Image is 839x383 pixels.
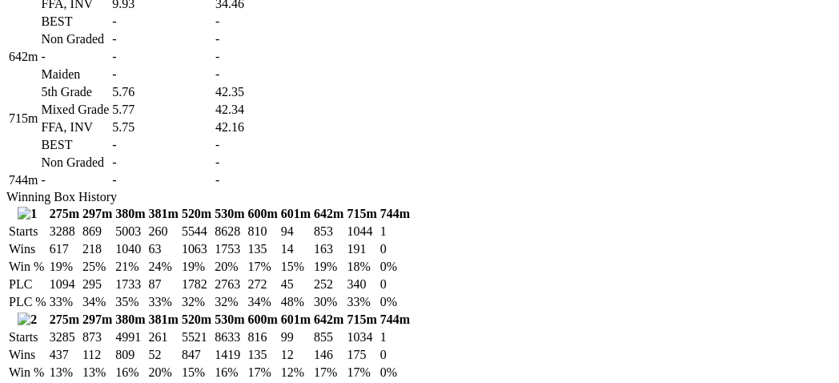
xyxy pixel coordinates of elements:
th: 380m [114,312,146,328]
td: BEST [40,14,110,30]
td: 0 [379,347,411,363]
th: 530m [214,312,245,328]
td: 869 [82,224,113,240]
th: 297m [82,206,113,222]
td: 15% [181,365,212,381]
div: Winning Box History [6,190,833,204]
td: 191 [347,241,378,257]
th: 600m [247,206,279,222]
td: 5003 [114,224,146,240]
td: 135 [247,347,279,363]
td: 1034 [347,329,378,345]
td: 112 [82,347,113,363]
td: Win % [8,259,47,275]
td: 19% [181,259,212,275]
td: 340 [347,276,378,292]
td: 855 [313,329,344,345]
td: 744m [8,172,38,188]
td: - [215,31,299,47]
td: 0% [379,365,411,381]
td: - [215,14,299,30]
td: - [215,155,299,171]
td: Starts [8,329,47,345]
td: 21% [114,259,146,275]
td: BEST [40,137,110,153]
td: - [215,49,299,65]
td: 295 [82,276,113,292]
td: 1419 [214,347,245,363]
td: 25% [82,259,113,275]
td: 1 [379,224,411,240]
td: 17% [247,365,279,381]
th: 530m [214,206,245,222]
td: - [111,14,213,30]
td: Non Graded [40,31,110,47]
td: 163 [313,241,344,257]
td: 12% [280,365,311,381]
td: - [215,137,299,153]
td: 33% [49,294,80,310]
td: - [111,137,213,153]
td: 17% [247,259,279,275]
td: 24% [148,259,179,275]
td: 33% [148,294,179,310]
td: Maiden [40,67,110,83]
td: 5.76 [111,84,213,100]
td: 260 [148,224,179,240]
th: 297m [82,312,113,328]
td: 20% [214,259,245,275]
td: 5521 [181,329,212,345]
td: 52 [148,347,179,363]
td: 45 [280,276,311,292]
td: 1 [379,329,411,345]
th: 715m [347,312,378,328]
td: 0% [379,294,411,310]
td: Mixed Grade [40,102,110,118]
td: 218 [82,241,113,257]
td: 1094 [49,276,80,292]
td: 0 [379,276,411,292]
td: 853 [313,224,344,240]
td: 16% [114,365,146,381]
td: 32% [214,294,245,310]
td: 34% [247,294,279,310]
td: - [111,49,213,65]
td: - [40,49,110,65]
td: 1753 [214,241,245,257]
td: 33% [347,294,378,310]
td: 99 [280,329,311,345]
td: 32% [181,294,212,310]
td: 847 [181,347,212,363]
th: 275m [49,206,80,222]
td: 1044 [347,224,378,240]
td: 4991 [114,329,146,345]
th: 715m [347,206,378,222]
td: 17% [347,365,378,381]
td: PLC [8,276,47,292]
td: 42.16 [215,119,299,135]
td: 18% [347,259,378,275]
td: 19% [49,259,80,275]
td: 715m [8,67,38,171]
th: 744m [379,206,411,222]
td: 642m [8,49,38,65]
td: 14 [280,241,311,257]
td: 437 [49,347,80,363]
td: 135 [247,241,279,257]
td: 17% [313,365,344,381]
td: 8633 [214,329,245,345]
td: 16% [214,365,245,381]
td: 1733 [114,276,146,292]
td: 816 [247,329,279,345]
th: 601m [280,206,311,222]
img: 1 [18,207,37,221]
th: 642m [313,312,344,328]
td: Starts [8,224,47,240]
td: 175 [347,347,378,363]
th: 520m [181,312,212,328]
td: Wins [8,241,47,257]
th: 601m [280,312,311,328]
td: - [215,172,299,188]
td: 35% [114,294,146,310]
td: - [111,31,213,47]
